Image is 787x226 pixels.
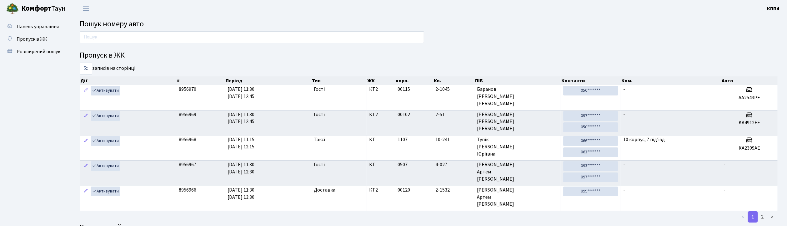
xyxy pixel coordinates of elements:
[623,161,625,168] span: -
[369,111,393,118] span: КТ2
[80,51,778,60] h4: Пропуск в ЖК
[436,111,472,118] span: 2-51
[621,76,721,85] th: Ком.
[82,111,90,121] a: Редагувати
[17,48,60,55] span: Розширений пошук
[721,76,778,85] th: Авто
[369,86,393,93] span: КТ2
[314,161,325,168] span: Гості
[80,63,92,74] select: записів на сторінці
[91,187,120,196] a: Активувати
[78,3,94,14] button: Переключити навігацію
[367,76,395,85] th: ЖК
[311,76,367,85] th: Тип
[82,86,90,95] a: Редагувати
[724,145,775,151] h5: КА2309АЕ
[623,187,625,193] span: -
[398,86,410,93] span: 00115
[623,136,665,143] span: 10 корпус, 7 під'їзд
[724,187,725,193] span: -
[477,111,558,133] span: [PERSON_NAME] [PERSON_NAME] [PERSON_NAME]
[477,161,558,183] span: [PERSON_NAME] Артем [PERSON_NAME]
[17,36,47,43] span: Пропуск в ЖК
[433,76,474,85] th: Кв.
[724,161,725,168] span: -
[561,76,621,85] th: Контакти
[6,3,19,15] img: logo.png
[395,76,434,85] th: корп.
[369,136,393,143] span: КТ
[179,136,196,143] span: 8956968
[314,86,325,93] span: Гості
[82,187,90,196] a: Редагувати
[80,18,144,29] span: Пошук номеру авто
[91,111,120,121] a: Активувати
[623,111,625,118] span: -
[477,187,558,208] span: [PERSON_NAME] Артем [PERSON_NAME]
[724,95,775,101] h5: AA2543PE
[21,3,51,13] b: Комфорт
[3,45,66,58] a: Розширений пошук
[179,187,196,193] span: 8956966
[477,136,558,158] span: Тупік [PERSON_NAME] Юріївна
[17,23,59,30] span: Панель управління
[477,86,558,107] span: Баранов [PERSON_NAME] [PERSON_NAME]
[398,161,408,168] span: 0507
[436,86,472,93] span: 2-1045
[436,187,472,194] span: 2-1532
[91,86,120,95] a: Активувати
[228,161,254,175] span: [DATE] 11:30 [DATE] 12:30
[398,136,408,143] span: 1107
[369,161,393,168] span: КТ
[3,20,66,33] a: Панель управління
[398,187,410,193] span: 00120
[314,111,325,118] span: Гості
[3,33,66,45] a: Пропуск в ЖК
[314,136,325,143] span: Таксі
[80,31,424,43] input: Пошук
[767,5,779,13] a: КПП4
[91,161,120,171] a: Активувати
[91,136,120,146] a: Активувати
[436,136,472,143] span: 10-241
[758,211,768,223] a: 2
[179,161,196,168] span: 8956967
[623,86,625,93] span: -
[767,211,778,223] a: >
[314,187,335,194] span: Доставка
[228,136,254,150] span: [DATE] 11:15 [DATE] 12:15
[80,76,176,85] th: Дії
[176,76,225,85] th: #
[369,187,393,194] span: КТ2
[748,211,758,223] a: 1
[228,111,254,125] span: [DATE] 11:30 [DATE] 12:45
[724,120,775,126] h5: KA4912EE
[228,86,254,100] span: [DATE] 11:30 [DATE] 12:45
[179,111,196,118] span: 8956969
[21,3,66,14] span: Таун
[225,76,311,85] th: Період
[474,76,561,85] th: ПІБ
[80,63,135,74] label: записів на сторінці
[228,187,254,201] span: [DATE] 11:30 [DATE] 13:30
[82,161,90,171] a: Редагувати
[436,161,472,168] span: 4-027
[398,111,410,118] span: 00102
[179,86,196,93] span: 8956970
[82,136,90,146] a: Редагувати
